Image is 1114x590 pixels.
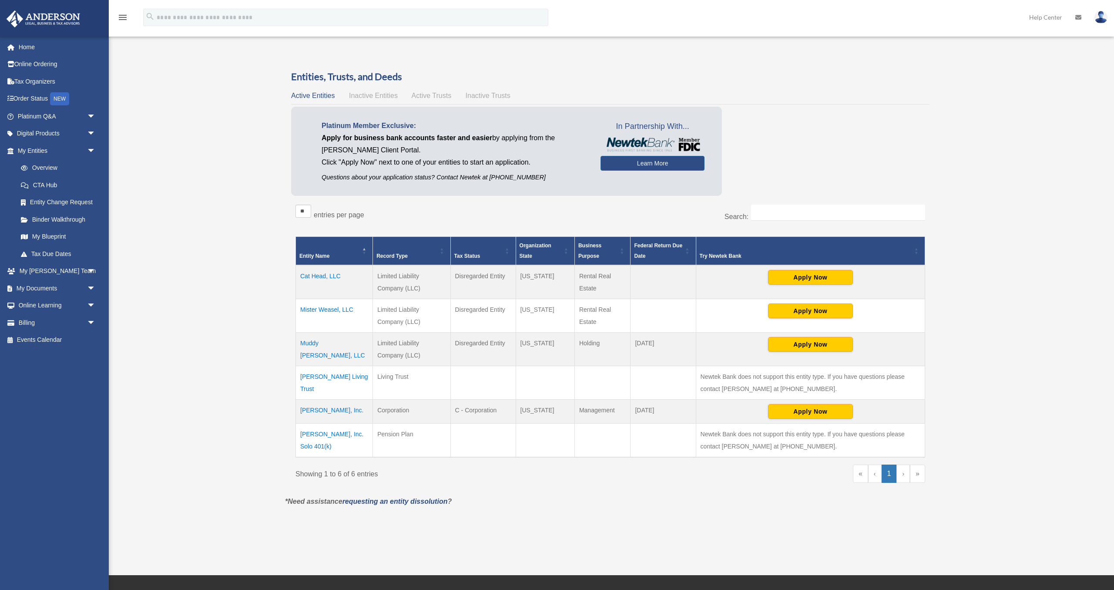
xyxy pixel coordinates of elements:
[6,90,109,108] a: Order StatusNEW
[6,125,109,142] a: Digital Productsarrow_drop_down
[768,337,853,352] button: Apply Now
[145,12,155,21] i: search
[373,333,450,366] td: Limited Liability Company (LLC)
[605,138,700,152] img: NewtekBankLogoSM.png
[285,498,452,505] em: *Need assistance ?
[314,211,364,219] label: entries per page
[373,400,450,424] td: Corporation
[376,253,408,259] span: Record Type
[296,299,373,333] td: Mister Weasel, LLC
[6,56,109,73] a: Online Ordering
[516,400,574,424] td: [US_STATE]
[373,237,450,266] th: Record Type: Activate to sort
[6,331,109,349] a: Events Calendar
[296,265,373,299] td: Cat Head, LLC
[373,299,450,333] td: Limited Liability Company (LLC)
[634,243,682,259] span: Federal Return Due Date
[373,366,450,400] td: Living Trust
[412,92,452,99] span: Active Trusts
[6,38,109,56] a: Home
[87,314,104,332] span: arrow_drop_down
[296,333,373,366] td: Muddy [PERSON_NAME], LLC
[910,465,925,483] a: Last
[87,142,104,160] span: arrow_drop_down
[6,297,109,314] a: Online Learningarrow_drop_down
[373,424,450,458] td: Pension Plan
[12,228,104,246] a: My Blueprint
[516,237,574,266] th: Organization State: Activate to sort
[768,270,853,285] button: Apply Now
[87,297,104,315] span: arrow_drop_down
[4,10,83,27] img: Anderson Advisors Platinum Portal
[6,73,109,90] a: Tax Organizers
[450,237,516,266] th: Tax Status: Activate to sort
[349,92,398,99] span: Inactive Entities
[454,253,480,259] span: Tax Status
[6,263,109,280] a: My [PERSON_NAME] Teamarrow_drop_down
[322,120,587,132] p: Platinum Member Exclusive:
[296,237,373,266] th: Entity Name: Activate to invert sorting
[6,108,109,125] a: Platinum Q&Aarrow_drop_down
[12,194,104,211] a: Entity Change Request
[601,156,705,171] a: Learn More
[768,404,853,419] button: Apply Now
[50,92,69,105] div: NEW
[868,465,882,483] a: Previous
[696,424,925,458] td: Newtek Bank does not support this entity type. If you have questions please contact [PERSON_NAME]...
[574,333,631,366] td: Holding
[12,176,104,194] a: CTA Hub
[896,465,910,483] a: Next
[853,465,868,483] a: First
[6,280,109,297] a: My Documentsarrow_drop_down
[295,465,604,480] div: Showing 1 to 6 of 6 entries
[373,265,450,299] td: Limited Liability Company (LLC)
[342,498,448,505] a: requesting an entity dissolution
[1094,11,1107,24] img: User Pic
[6,142,104,159] a: My Entitiesarrow_drop_down
[291,92,335,99] span: Active Entities
[520,243,551,259] span: Organization State
[882,465,897,483] a: 1
[12,211,104,228] a: Binder Walkthrough
[466,92,510,99] span: Inactive Trusts
[322,132,587,156] p: by applying from the [PERSON_NAME] Client Portal.
[768,303,853,318] button: Apply Now
[87,280,104,297] span: arrow_drop_down
[601,120,705,134] span: In Partnership With...
[117,12,128,23] i: menu
[450,400,516,424] td: C - Corporation
[578,243,601,259] span: Business Purpose
[574,400,631,424] td: Management
[117,15,128,23] a: menu
[12,245,104,263] a: Tax Due Dates
[87,125,104,143] span: arrow_drop_down
[574,299,631,333] td: Rental Real Estate
[516,333,574,366] td: [US_STATE]
[516,265,574,299] td: [US_STATE]
[296,424,373,458] td: [PERSON_NAME], Inc. Solo 401(k)
[631,400,696,424] td: [DATE]
[322,172,587,183] p: Questions about your application status? Contact Newtek at [PHONE_NUMBER]
[574,237,631,266] th: Business Purpose: Activate to sort
[296,366,373,400] td: [PERSON_NAME] Living Trust
[631,237,696,266] th: Federal Return Due Date: Activate to sort
[450,265,516,299] td: Disregarded Entity
[322,156,587,169] p: Click "Apply Now" next to one of your entities to start an application.
[87,108,104,125] span: arrow_drop_down
[450,333,516,366] td: Disregarded Entity
[700,251,912,261] div: Try Newtek Bank
[296,400,373,424] td: [PERSON_NAME], Inc.
[574,265,631,299] td: Rental Real Estate
[12,159,100,177] a: Overview
[299,253,329,259] span: Entity Name
[6,314,109,331] a: Billingarrow_drop_down
[631,333,696,366] td: [DATE]
[725,213,748,220] label: Search:
[450,299,516,333] td: Disregarded Entity
[696,237,925,266] th: Try Newtek Bank : Activate to sort
[516,299,574,333] td: [US_STATE]
[291,70,929,84] h3: Entities, Trusts, and Deeds
[322,134,492,142] span: Apply for business bank accounts faster and easier
[87,263,104,280] span: arrow_drop_down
